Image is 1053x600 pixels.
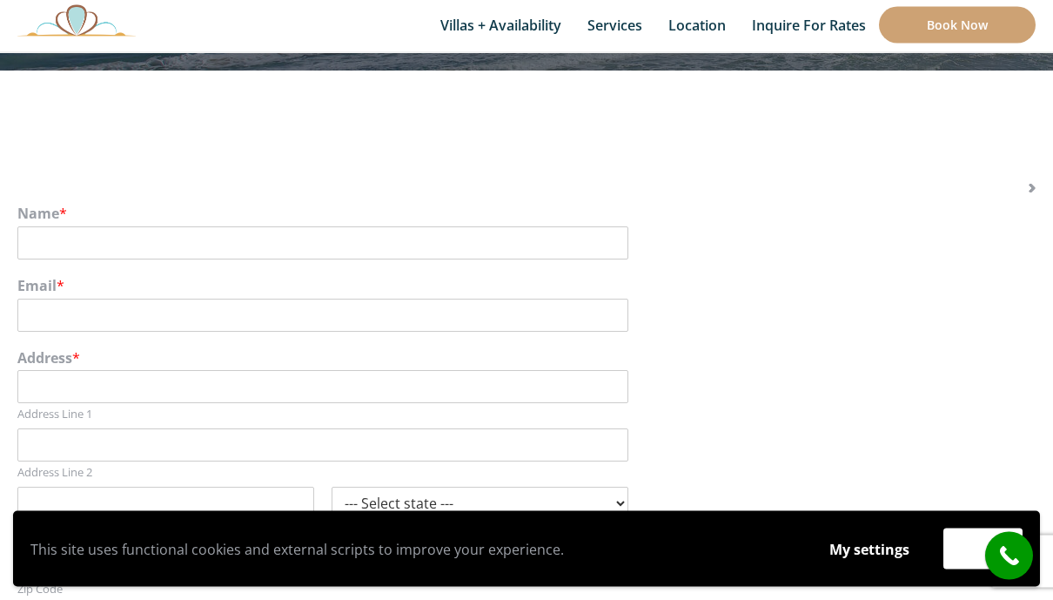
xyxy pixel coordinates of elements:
label: Address Line 1 [17,408,628,422]
a: Book Now [879,7,1036,44]
label: Email [17,278,1036,296]
i: call [989,536,1029,576]
img: Awesome Logo [17,4,136,37]
p: This site uses functional cookies and external scripts to improve your experience. [30,536,795,563]
label: Address [17,350,1036,368]
button: Accept [943,529,1023,570]
label: Zip Code [17,583,314,597]
a: call [985,532,1033,580]
label: Address Line 2 [17,466,628,481]
button: My settings [813,529,926,570]
label: Name [17,206,1036,224]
